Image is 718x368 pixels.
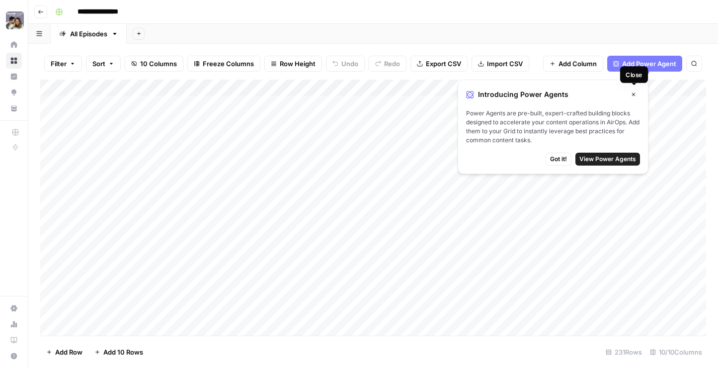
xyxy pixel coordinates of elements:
[341,59,358,69] span: Undo
[264,56,322,72] button: Row Height
[369,56,406,72] button: Redo
[543,56,603,72] button: Add Column
[472,56,529,72] button: Import CSV
[6,348,22,364] button: Help + Support
[622,59,676,69] span: Add Power Agent
[426,59,461,69] span: Export CSV
[575,153,640,166] button: View Power Agents
[487,59,523,69] span: Import CSV
[546,153,571,166] button: Got it!
[558,59,597,69] span: Add Column
[125,56,183,72] button: 10 Columns
[88,344,149,360] button: Add 10 Rows
[384,59,400,69] span: Redo
[6,37,22,53] a: Home
[607,56,682,72] button: Add Power Agent
[466,109,640,145] span: Power Agents are pre-built, expert-crafted building blocks designed to accelerate your content op...
[6,85,22,100] a: Opportunities
[626,70,642,80] div: Close
[579,155,636,164] span: View Power Agents
[280,59,316,69] span: Row Height
[550,155,567,164] span: Got it!
[6,11,24,29] img: VM Therapy Logo
[6,332,22,348] a: Learning Hub
[44,56,82,72] button: Filter
[187,56,260,72] button: Freeze Columns
[6,300,22,316] a: Settings
[6,69,22,85] a: Insights
[140,59,177,69] span: 10 Columns
[326,56,365,72] button: Undo
[602,344,646,360] div: 231 Rows
[40,344,88,360] button: Add Row
[6,316,22,332] a: Usage
[103,347,143,357] span: Add 10 Rows
[86,56,121,72] button: Sort
[6,100,22,116] a: Your Data
[51,59,67,69] span: Filter
[410,56,468,72] button: Export CSV
[203,59,254,69] span: Freeze Columns
[55,347,82,357] span: Add Row
[646,344,706,360] div: 10/10 Columns
[466,88,640,101] div: Introducing Power Agents
[6,53,22,69] a: Browse
[70,29,107,39] div: All Episodes
[51,24,127,44] a: All Episodes
[6,8,22,33] button: Workspace: VM Therapy
[92,59,105,69] span: Sort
